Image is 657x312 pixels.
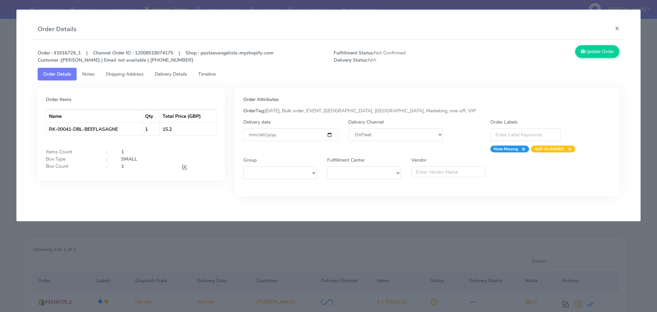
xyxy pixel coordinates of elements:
label: Vendor [411,157,427,164]
strong: 1 [121,163,124,170]
h4: Order Details [38,25,77,34]
div: : [101,155,116,163]
input: Enter Label Keywords [490,128,561,141]
span: Shipping Address [106,71,144,77]
label: Order Labels [490,118,518,126]
span: Not Confirmed N/A [328,49,477,64]
div: : [101,148,116,155]
strong: Order Attributes [243,96,279,103]
strong: Order : #1616729_1 | Channel Order ID : 12008519074175 | Shop : pastaevangelists-myshopify-com [P... [38,50,273,63]
span: × [564,146,572,152]
td: 1 [142,123,160,136]
label: Delivery Channel [348,118,384,126]
th: Total Price (GBP) [160,110,216,123]
div: [DATE], Bulk order, EVENT, [GEOGRAPHIC_DATA], [GEOGRAPHIC_DATA], Marketing, one-off, VIP [238,107,617,114]
input: Enter Vendor Name [411,166,485,177]
strong: Fulfillment Status: [334,50,374,56]
th: Name [46,110,142,123]
label: Group [243,157,257,164]
span: Timeline [198,71,216,77]
ul: Tabs [38,68,620,80]
span: Order Details [43,71,71,77]
td: 15.2 [160,123,216,136]
button: Update Order [575,45,620,58]
strong: Order Items [46,96,72,103]
strong: Delivery Status: [334,57,368,63]
div: : [101,163,116,172]
span: Notes [82,71,95,77]
div: Items Count [41,148,101,155]
strong: NOT-SCANNED [534,146,564,152]
strong: Note Missing [494,146,518,152]
label: Fulfillment Center [327,157,365,164]
div: Box Count [41,163,101,172]
strong: OrderTag: [243,108,265,114]
label: Delivery date [243,118,271,126]
button: Close [609,19,625,37]
span: Delivery Details [155,71,187,77]
strong: SMALL [121,156,137,162]
th: Qty [142,110,160,123]
span: × [518,146,526,152]
strong: Customer : [38,57,61,63]
div: Box Type [41,155,101,163]
strong: 1 [121,149,124,155]
td: RK-00041-DBL-BEEFLASAGNE [46,123,142,136]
